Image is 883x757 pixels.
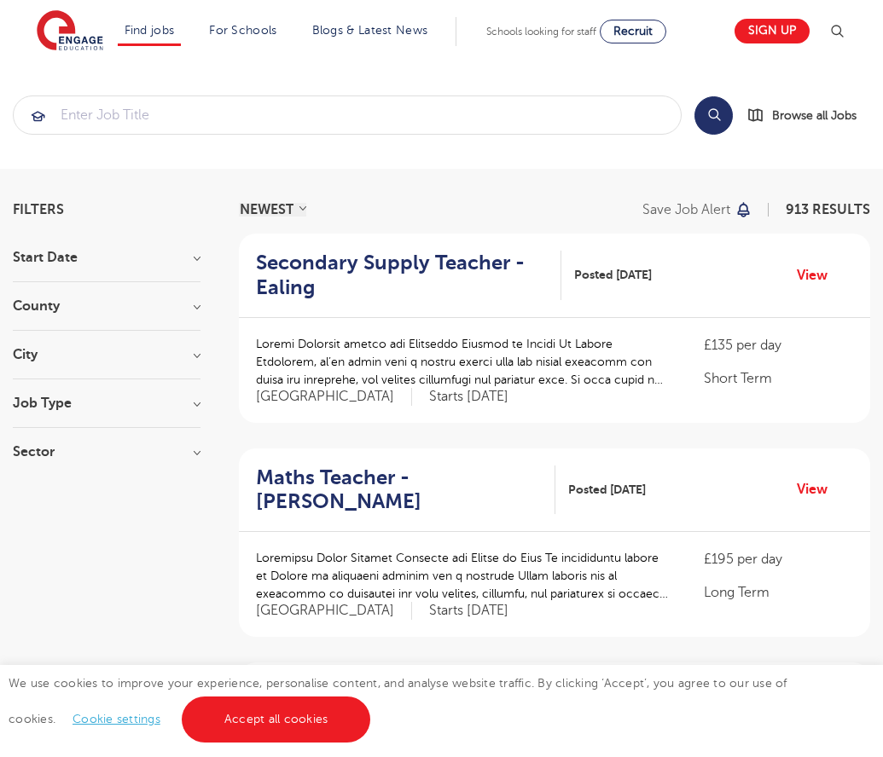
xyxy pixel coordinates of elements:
[568,481,646,499] span: Posted [DATE]
[256,549,670,603] p: Loremipsu Dolor Sitamet Consecte adi Elitse do Eius Te incididuntu labore et Dolore ma aliquaeni ...
[256,465,555,515] a: Maths Teacher - [PERSON_NAME]
[772,106,857,125] span: Browse all Jobs
[209,24,276,37] a: For Schools
[574,266,652,284] span: Posted [DATE]
[694,96,733,135] button: Search
[786,202,870,217] span: 913 RESULTS
[704,549,853,569] p: £195 per day
[182,696,371,743] a: Accept all cookies
[13,251,200,264] h3: Start Date
[613,25,653,38] span: Recruit
[312,24,428,37] a: Blogs & Latest News
[13,95,682,135] div: Submit
[13,445,200,459] h3: Sector
[797,264,840,286] a: View
[13,396,200,410] h3: Job Type
[642,203,730,217] p: Save job alert
[704,335,853,355] p: £135 per day
[256,602,412,620] span: [GEOGRAPHIC_DATA]
[704,582,853,603] p: Long Term
[600,20,666,43] a: Recruit
[125,24,175,37] a: Find jobs
[429,388,508,406] p: Starts [DATE]
[486,26,596,38] span: Schools looking for staff
[9,677,787,725] span: We use cookies to improve your experience, personalise content, and analyse website traffic. By c...
[13,348,200,361] h3: City
[13,299,200,313] h3: County
[73,713,160,725] a: Cookie settings
[429,602,508,620] p: Starts [DATE]
[797,478,840,500] a: View
[13,203,64,217] span: Filters
[256,388,412,406] span: [GEOGRAPHIC_DATA]
[735,19,810,43] a: Sign up
[256,251,561,300] a: Secondary Supply Teacher - Ealing
[14,96,681,134] input: Submit
[256,335,670,389] p: Loremi Dolorsit ametco adi Elitseddo Eiusmod te Incidi Ut Labore Etdolorem, al’en admin veni q no...
[704,368,853,389] p: Short Term
[642,203,752,217] button: Save job alert
[37,10,103,53] img: Engage Education
[256,251,548,300] h2: Secondary Supply Teacher - Ealing
[746,106,870,125] a: Browse all Jobs
[256,465,542,515] h2: Maths Teacher - [PERSON_NAME]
